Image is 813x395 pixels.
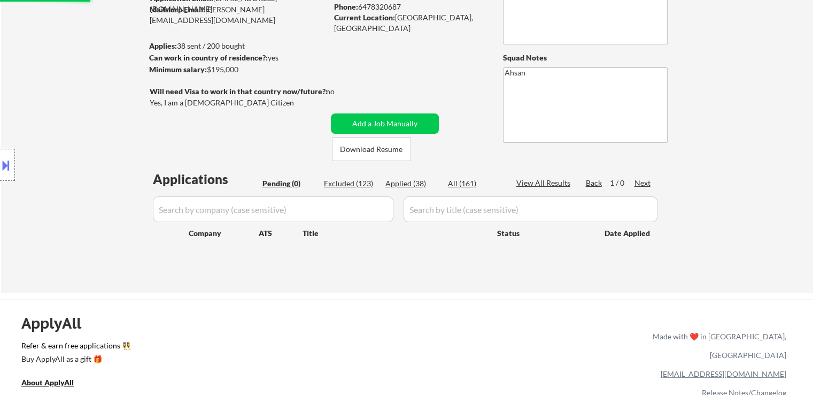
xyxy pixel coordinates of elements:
[262,178,316,189] div: Pending (0)
[610,178,634,188] div: 1 / 0
[332,137,411,161] button: Download Resume
[404,196,657,222] input: Search by title (case sensitive)
[648,327,786,364] div: Made with ❤️ in [GEOGRAPHIC_DATA], [GEOGRAPHIC_DATA]
[497,223,589,242] div: Status
[661,369,786,378] a: [EMAIL_ADDRESS][DOMAIN_NAME]
[634,178,652,188] div: Next
[21,377,89,390] a: About ApplyAll
[149,41,177,50] strong: Applies:
[21,378,74,387] u: About ApplyAll
[21,353,128,367] a: Buy ApplyAll as a gift 🎁
[21,355,128,363] div: Buy ApplyAll as a gift 🎁
[385,178,439,189] div: Applied (38)
[149,65,207,74] strong: Minimum salary:
[331,113,439,134] button: Add a Job Manually
[334,2,485,12] div: 6478320687
[605,228,652,239] div: Date Applied
[516,178,574,188] div: View All Results
[334,2,358,11] strong: Phone:
[153,173,259,186] div: Applications
[150,5,205,14] strong: Mailslurp Email:
[149,41,327,51] div: 38 sent / 200 bought
[149,53,268,62] strong: Can work in country of residence?:
[150,97,330,108] div: Yes, I am a [DEMOGRAPHIC_DATA] Citizen
[259,228,303,239] div: ATS
[21,314,94,332] div: ApplyAll
[586,178,603,188] div: Back
[149,64,327,75] div: $195,000
[150,4,327,25] div: [PERSON_NAME][EMAIL_ADDRESS][DOMAIN_NAME]
[21,342,429,353] a: Refer & earn free applications 👯‍♀️
[189,228,259,239] div: Company
[303,228,487,239] div: Title
[334,13,395,22] strong: Current Location:
[334,12,485,33] div: [GEOGRAPHIC_DATA], [GEOGRAPHIC_DATA]
[448,178,501,189] div: All (161)
[324,178,377,189] div: Excluded (123)
[153,196,393,222] input: Search by company (case sensitive)
[503,52,668,63] div: Squad Notes
[149,52,324,63] div: yes
[326,86,357,97] div: no
[150,87,328,96] strong: Will need Visa to work in that country now/future?:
